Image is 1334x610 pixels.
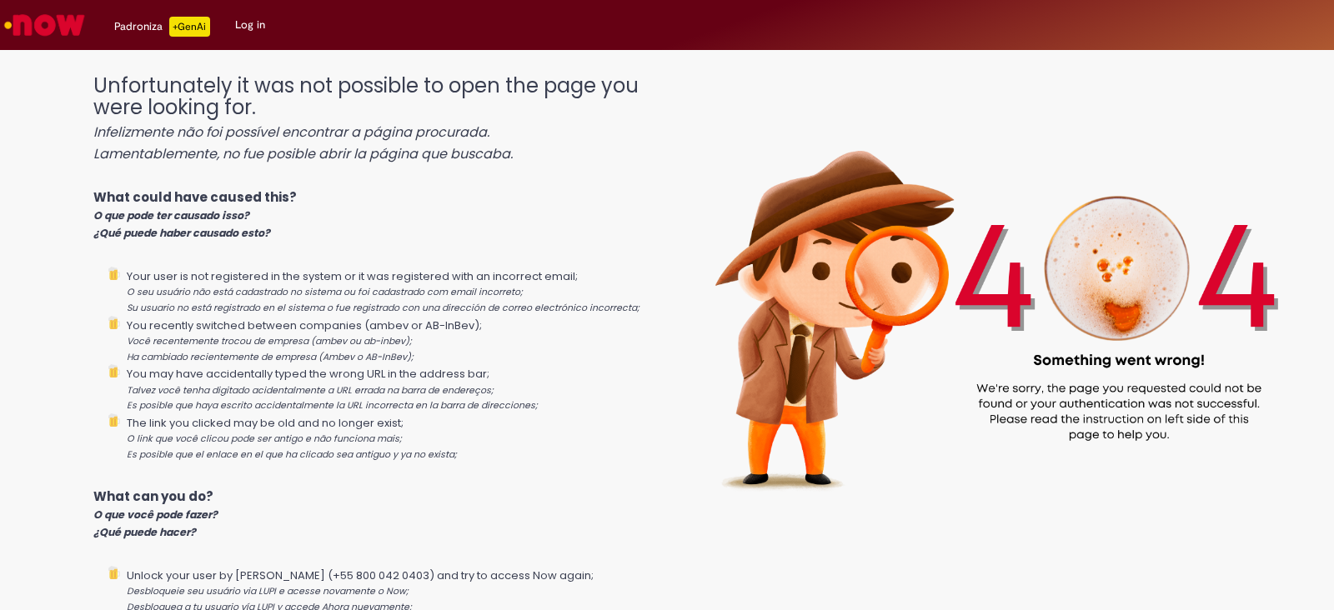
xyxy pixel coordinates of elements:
[169,17,210,37] p: +GenAi
[127,399,538,412] i: Es posible que haya escrito accidentalmente la URL incorrecta en la barra de direcciones;
[652,58,1334,534] img: 404_ambev_new.png
[127,286,523,298] i: O seu usuário não está cadastrado no sistema ou foi cadastrado com email incorreto;
[127,316,652,365] li: You recently switched between companies (ambev or AB-InBev);
[114,17,210,37] div: Padroniza
[93,507,218,522] i: O que você pode fazer?
[127,448,457,461] i: Es posible que el enlace en el que ha clicado sea antiguo y ya no exista;
[127,364,652,413] li: You may have accidentally typed the wrong URL in the address bar;
[127,267,652,316] li: Your user is not registered in the system or it was registered with an incorrect email;
[93,525,196,539] i: ¿Qué puede hacer?
[127,302,639,314] i: Su usuario no está registrado en el sistema o fue registrado con una dirección de correo electrón...
[93,144,513,163] i: Lamentablemente, no fue posible abrir la página que buscaba.
[127,413,652,462] li: The link you clicked may be old and no longer exist;
[127,585,409,597] i: Desbloqueie seu usuário via LUPI e acesse novamente o Now;
[93,226,270,240] i: ¿Qué puede haber causado esto?
[93,188,652,242] p: What could have caused this?
[93,208,249,222] i: O que pode ter causado isso?
[93,487,652,541] p: What can you do?
[127,351,414,363] i: Ha cambiado recientemente de empresa (Ambev o AB-InBev);
[127,384,494,397] i: Talvez você tenha digitado acidentalmente a URL errada na barra de endereços;
[127,335,412,347] i: Você recentemente trocou de empresa (ambev ou ab-inbev);
[93,75,652,163] h1: Unfortunately it was not possible to open the page you were looking for.
[93,122,489,142] i: Infelizmente não foi possível encontrar a página procurada.
[2,8,88,42] img: ServiceNow
[127,432,402,445] i: O link que você clicou pode ser antigo e não funciona mais;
